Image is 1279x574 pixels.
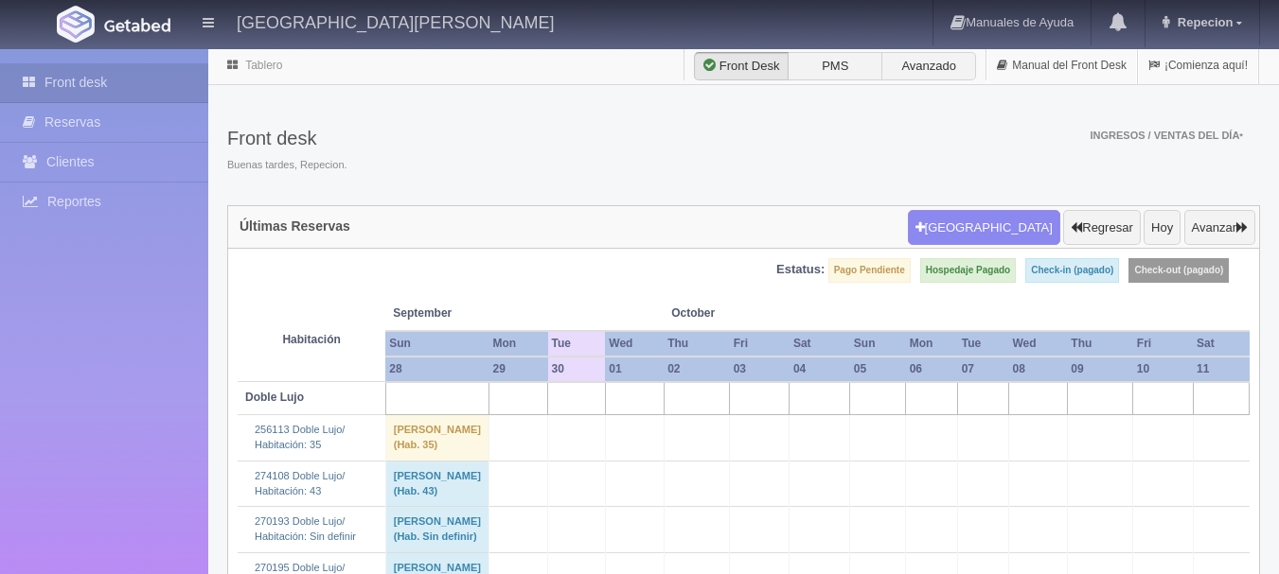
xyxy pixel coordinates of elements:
[489,331,548,357] th: Mon
[788,52,882,80] label: PMS
[393,305,540,322] span: September
[255,424,345,450] a: 256113 Doble Lujo/Habitación: 35
[881,52,976,80] label: Avanzado
[1067,357,1133,382] th: 09
[605,331,664,357] th: Wed
[1067,331,1133,357] th: Thu
[282,333,340,346] strong: Habitación
[906,331,958,357] th: Mon
[664,357,730,382] th: 02
[850,331,906,357] th: Sun
[1193,331,1249,357] th: Sat
[385,331,489,357] th: Sun
[245,59,282,72] a: Tablero
[57,6,95,43] img: Getabed
[958,331,1009,357] th: Tue
[104,18,170,32] img: Getabed
[664,331,730,357] th: Thu
[1193,357,1249,382] th: 11
[255,470,345,496] a: 274108 Doble Lujo/Habitación: 43
[1090,130,1243,141] span: Ingresos / Ventas del día
[790,331,850,357] th: Sat
[1133,357,1193,382] th: 10
[1025,258,1119,283] label: Check-in (pagado)
[906,357,958,382] th: 06
[385,461,489,506] td: [PERSON_NAME] (Hab. 43)
[908,210,1060,246] button: [GEOGRAPHIC_DATA]
[255,515,356,542] a: 270193 Doble Lujo/Habitación: Sin definir
[694,52,789,80] label: Front Desk
[790,357,850,382] th: 04
[958,357,1009,382] th: 07
[1009,357,1068,382] th: 08
[776,261,825,279] label: Estatus:
[227,158,347,173] span: Buenas tardes, Repecion.
[489,357,548,382] th: 29
[730,357,790,382] th: 03
[1128,258,1229,283] label: Check-out (pagado)
[1009,331,1068,357] th: Wed
[1184,210,1255,246] button: Avanzar
[1063,210,1140,246] button: Regresar
[605,357,664,382] th: 01
[850,357,906,382] th: 05
[828,258,911,283] label: Pago Pendiente
[240,219,350,234] h4: Últimas Reservas
[986,47,1137,84] a: Manual del Front Desk
[671,305,782,322] span: October
[548,357,606,382] th: 30
[1173,15,1234,29] span: Repecion
[1133,331,1193,357] th: Fri
[385,415,489,461] td: [PERSON_NAME] (Hab. 35)
[1138,47,1258,84] a: ¡Comienza aquí!
[1144,210,1181,246] button: Hoy
[385,507,489,552] td: [PERSON_NAME] (Hab. Sin definir)
[920,258,1016,283] label: Hospedaje Pagado
[227,128,347,148] h3: Front desk
[385,357,489,382] th: 28
[237,9,554,33] h4: [GEOGRAPHIC_DATA][PERSON_NAME]
[548,331,606,357] th: Tue
[730,331,790,357] th: Fri
[245,391,304,404] b: Doble Lujo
